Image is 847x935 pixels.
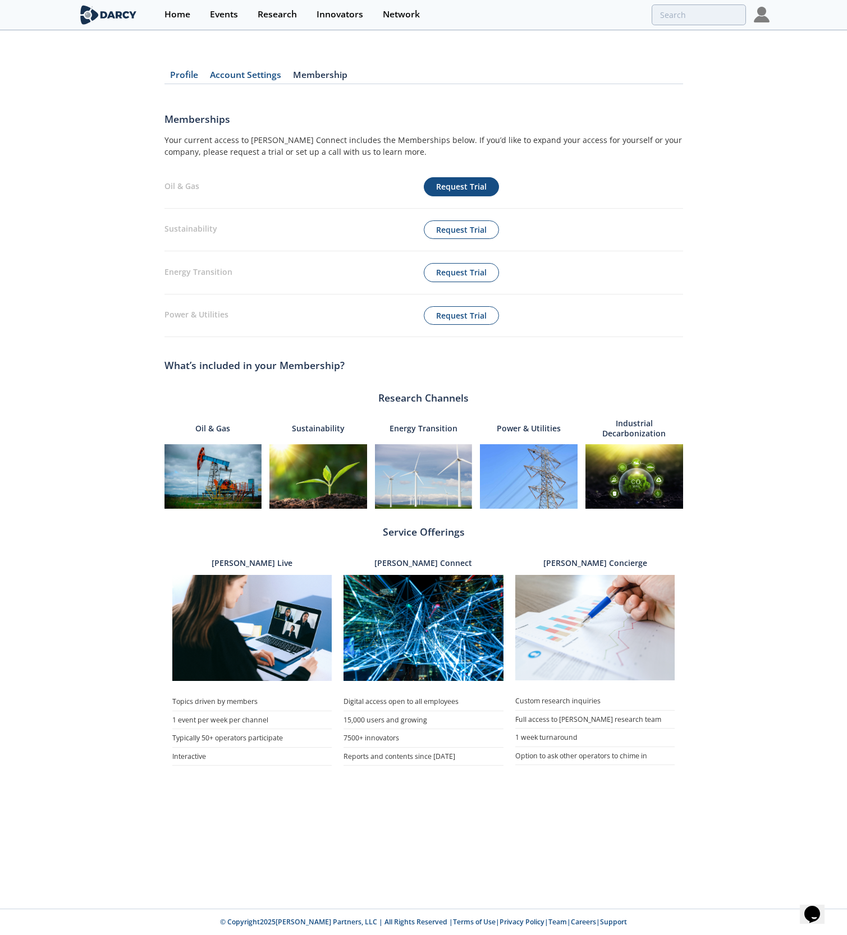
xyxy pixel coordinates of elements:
[164,223,424,237] p: Sustainability
[164,134,683,165] div: Your current access to [PERSON_NAME] Connect includes the Memberships below. If you’d like to exp...
[210,10,238,19] div: Events
[548,917,567,927] a: Team
[800,890,836,924] iframe: chat widget
[204,71,287,84] a: Account Settings
[172,693,332,711] li: Topics driven by members
[515,575,675,681] img: concierge-5db4edbf2153b3da9c7aa0fe793e4c1d.jpg
[269,444,367,509] img: sustainability-770903ad21d5b8021506027e77cf2c8d.jpg
[515,728,675,747] li: 1 week turnaround
[390,417,457,440] p: Energy Transition
[500,917,544,927] a: Privacy Policy
[571,917,596,927] a: Careers
[383,10,420,19] div: Network
[515,710,675,729] li: Full access to [PERSON_NAME] research team
[424,177,499,196] button: Request Trial
[35,917,812,927] p: © Copyright 2025 [PERSON_NAME] Partners, LLC | All Rights Reserved | | | | |
[344,711,503,729] li: 15,000 users and growing
[164,180,424,194] p: Oil & Gas
[164,266,424,280] p: Energy Transition
[164,10,190,19] div: Home
[374,558,472,568] p: [PERSON_NAME] Connect
[497,417,561,440] p: Power & Utilities
[424,220,499,239] button: Request Trial
[585,417,683,440] p: Industrial Decarbonization
[344,693,503,711] li: Digital access open to all employees
[172,729,332,748] li: Typically 50+ operators participate
[480,444,578,509] img: power-0245a545bc4df729e8541453bebf1337.jpg
[164,71,204,84] a: Profile
[585,444,683,509] img: industrial-decarbonization-299db23ffd2d26ea53b85058e0ea4a31.jpg
[164,308,424,323] p: Power & Utilities
[164,524,683,539] div: Service Offerings
[164,390,683,405] div: Research Channels
[195,417,230,440] p: Oil & Gas
[424,306,499,325] button: Request Trial
[78,5,139,25] img: logo-wide.svg
[344,729,503,748] li: 7500+ innovators
[164,353,683,379] div: What’s included in your Membership?
[515,747,675,766] li: Option to ask other operators to chime in
[375,444,473,509] img: energy-e11202bc638c76e8d54b5a3ddfa9579d.jpg
[164,112,683,134] h1: Memberships
[453,917,496,927] a: Terms of Use
[317,10,363,19] div: Innovators
[600,917,627,927] a: Support
[172,748,332,766] li: Interactive
[172,711,332,729] li: 1 event per week per channel
[344,748,503,766] li: Reports and contents since [DATE]
[515,692,675,710] li: Custom research inquiries
[292,417,345,440] p: Sustainability
[754,7,770,22] img: Profile
[424,263,499,282] button: Request Trial
[287,71,354,84] a: Membership
[212,558,292,568] p: [PERSON_NAME] Live
[543,558,647,568] p: [PERSON_NAME] Concierge
[258,10,297,19] div: Research
[652,4,746,25] input: Advanced Search
[344,575,503,681] img: connect-8d431ec54df3a5dd744a4bcccedeb8a0.jpg
[164,444,262,509] img: oilandgas-64dff166b779d667df70ba2f03b7bb17.jpg
[172,575,332,681] img: live-17253cde4cdabfb05c4a20972cc3b2f9.jpg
